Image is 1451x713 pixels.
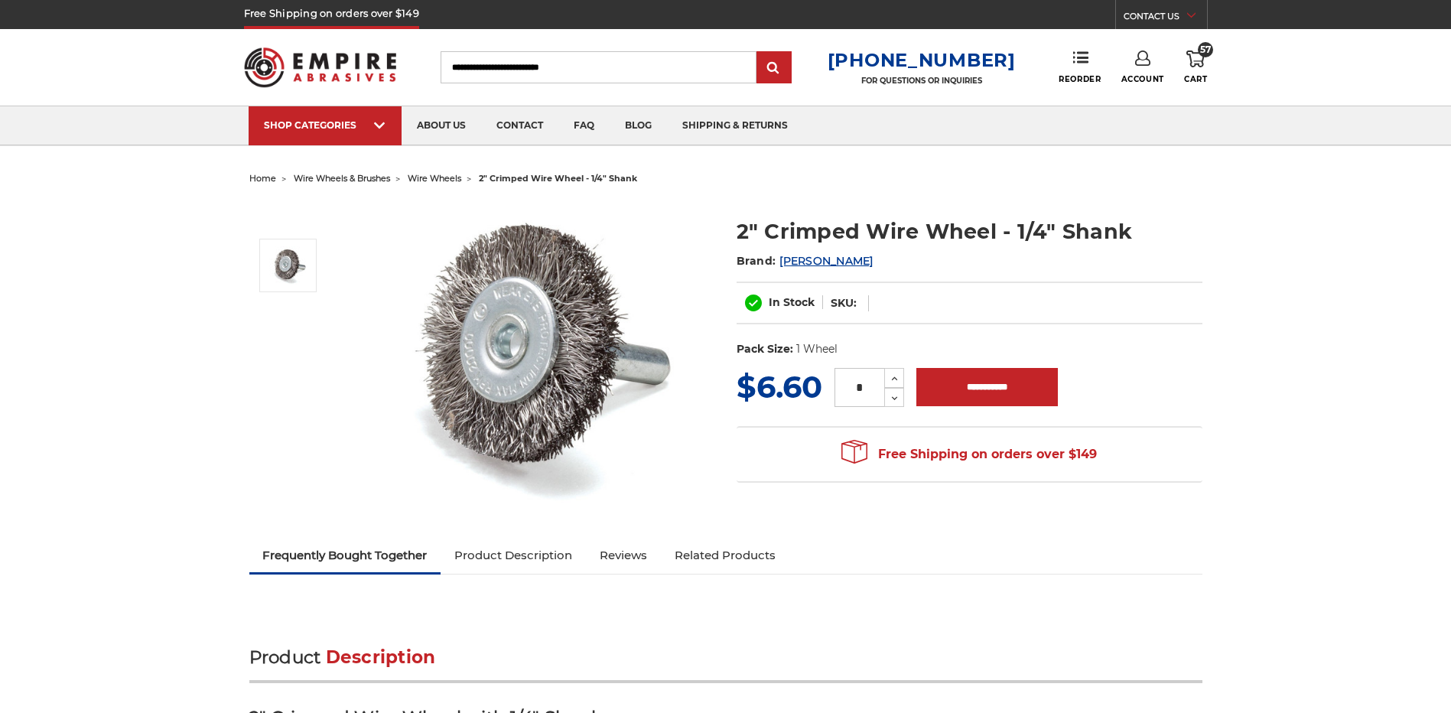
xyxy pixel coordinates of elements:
[841,439,1097,470] span: Free Shipping on orders over $149
[667,106,803,145] a: shipping & returns
[1059,74,1101,84] span: Reorder
[779,254,873,268] a: [PERSON_NAME]
[737,254,776,268] span: Brand:
[1124,8,1207,29] a: CONTACT US
[1198,42,1213,57] span: 57
[1121,74,1164,84] span: Account
[737,217,1202,246] h1: 2" Crimped Wire Wheel - 1/4" Shank
[249,646,321,668] span: Product
[737,368,822,405] span: $6.60
[1184,50,1207,84] a: 57 Cart
[759,53,789,83] input: Submit
[796,341,838,357] dd: 1 Wheel
[1184,74,1207,84] span: Cart
[1059,50,1101,83] a: Reorder
[610,106,667,145] a: blog
[828,49,1016,71] a: [PHONE_NUMBER]
[264,119,386,131] div: SHOP CATEGORIES
[244,37,397,97] img: Empire Abrasives
[380,200,686,506] img: Crimped Wire Wheel with Shank
[661,539,789,572] a: Related Products
[737,341,793,357] dt: Pack Size:
[249,173,276,184] a: home
[558,106,610,145] a: faq
[402,106,481,145] a: about us
[831,295,857,311] dt: SKU:
[249,539,441,572] a: Frequently Bought Together
[294,173,390,184] a: wire wheels & brushes
[326,646,436,668] span: Description
[828,76,1016,86] p: FOR QUESTIONS OR INQUIRIES
[441,539,586,572] a: Product Description
[586,539,661,572] a: Reviews
[481,106,558,145] a: contact
[479,173,637,184] span: 2" crimped wire wheel - 1/4" shank
[408,173,461,184] a: wire wheels
[269,246,307,285] img: Crimped Wire Wheel with Shank
[769,295,815,309] span: In Stock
